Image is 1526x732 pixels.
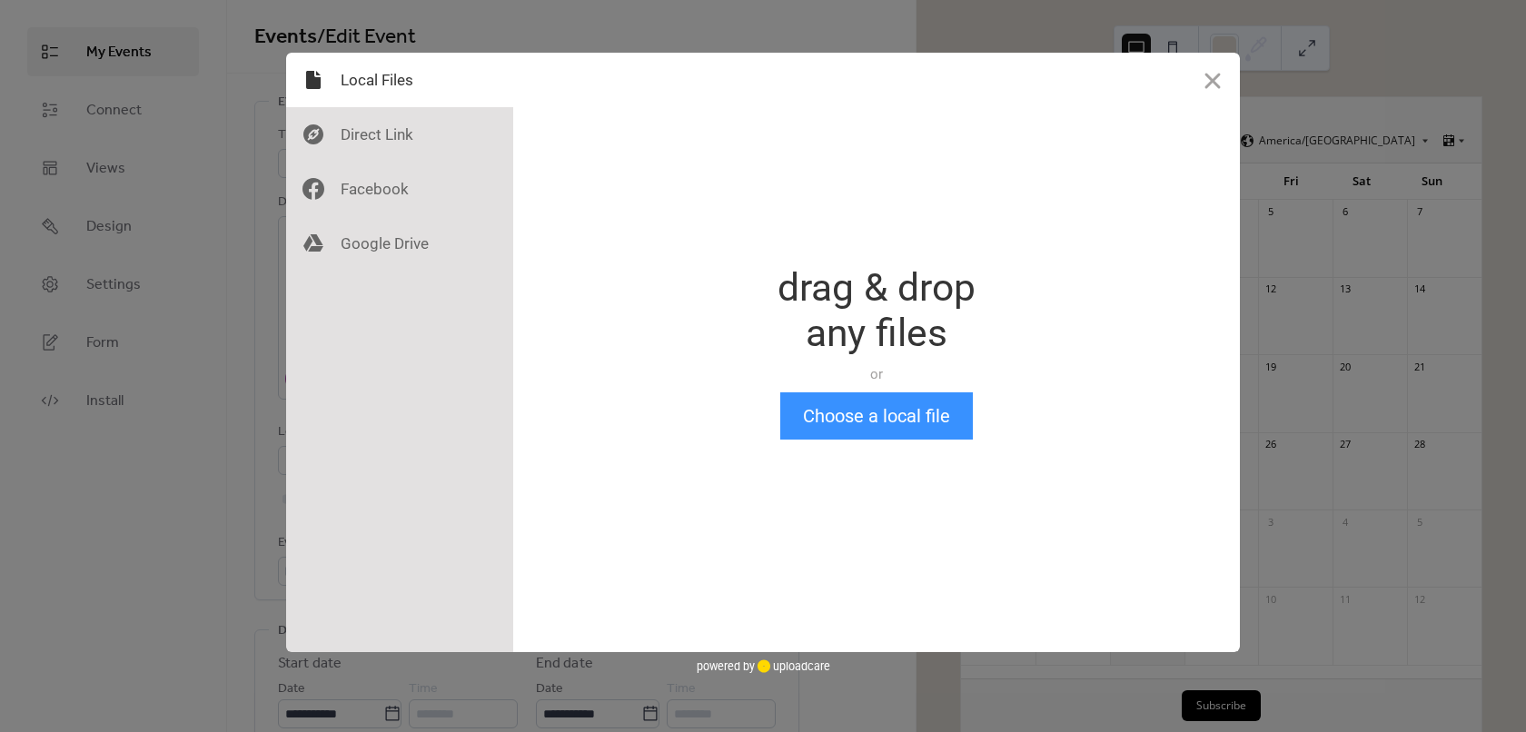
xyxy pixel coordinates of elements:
[755,659,830,673] a: uploadcare
[286,162,513,216] div: Facebook
[286,53,513,107] div: Local Files
[778,265,976,356] div: drag & drop any files
[780,392,973,440] button: Choose a local file
[1185,53,1240,107] button: Close
[778,365,976,383] div: or
[286,216,513,271] div: Google Drive
[697,652,830,679] div: powered by
[286,107,513,162] div: Direct Link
